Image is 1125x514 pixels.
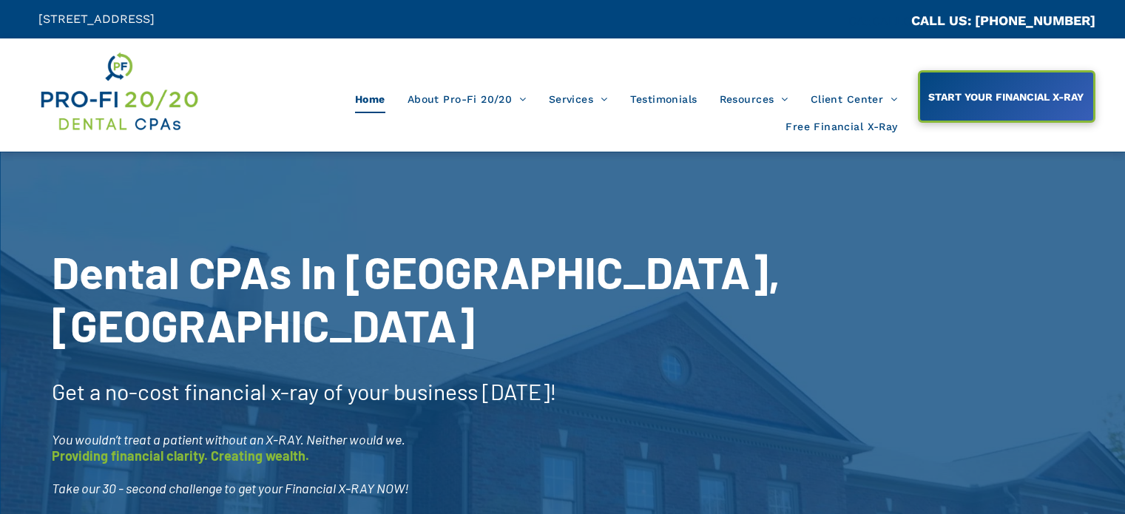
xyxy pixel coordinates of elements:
[848,14,911,28] span: CA::CALLC
[52,245,780,351] span: Dental CPAs In [GEOGRAPHIC_DATA], [GEOGRAPHIC_DATA]
[52,431,405,447] span: You wouldn’t treat a patient without an X-RAY. Neither would we.
[105,378,319,405] span: no-cost financial x-ray
[923,84,1089,110] span: START YOUR FINANCIAL X-RAY
[918,70,1095,123] a: START YOUR FINANCIAL X-RAY
[911,13,1095,28] a: CALL US: [PHONE_NUMBER]
[774,113,908,141] a: Free Financial X-Ray
[709,85,800,113] a: Resources
[800,85,909,113] a: Client Center
[396,85,538,113] a: About Pro-Fi 20/20
[38,12,155,26] span: [STREET_ADDRESS]
[344,85,396,113] a: Home
[538,85,619,113] a: Services
[38,50,199,134] img: Get Dental CPA Consulting, Bookkeeping, & Bank Loans
[52,480,409,496] span: Take our 30 - second challenge to get your Financial X-RAY NOW!
[619,85,709,113] a: Testimonials
[323,378,557,405] span: of your business [DATE]!
[52,447,309,464] span: Providing financial clarity. Creating wealth.
[52,378,101,405] span: Get a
